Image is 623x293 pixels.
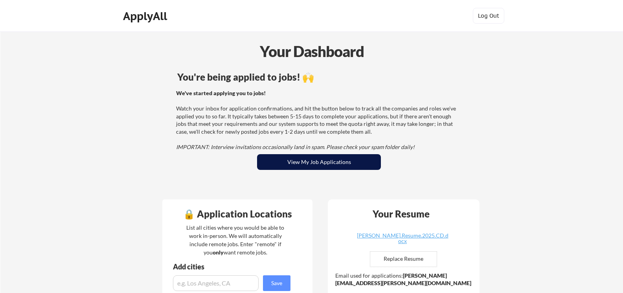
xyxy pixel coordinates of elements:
div: [PERSON_NAME].Resume.2025.CD.docx [356,233,449,244]
em: IMPORTANT: Interview invitations occasionally land in spam. Please check your spam folder daily! [176,144,415,150]
strong: only [213,249,224,256]
div: 🔒 Application Locations [164,209,311,219]
div: You're being applied to jobs! 🙌 [177,72,461,82]
div: Your Dashboard [1,40,623,63]
a: [PERSON_NAME].Resume.2025.CD.docx [356,233,449,245]
button: Save [263,275,290,291]
div: Add cities [173,263,292,270]
button: View My Job Applications [257,154,381,170]
strong: [PERSON_NAME][EMAIL_ADDRESS][PERSON_NAME][DOMAIN_NAME] [335,272,471,287]
div: ApplyAll [123,9,169,23]
div: Your Resume [362,209,440,219]
button: Log Out [473,8,504,24]
div: List all cities where you would be able to work in-person. We will automatically include remote j... [181,223,289,256]
div: Watch your inbox for application confirmations, and hit the button below to track all the compani... [176,89,459,151]
input: e.g. Los Angeles, CA [173,275,259,291]
strong: We've started applying you to jobs! [176,90,266,96]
